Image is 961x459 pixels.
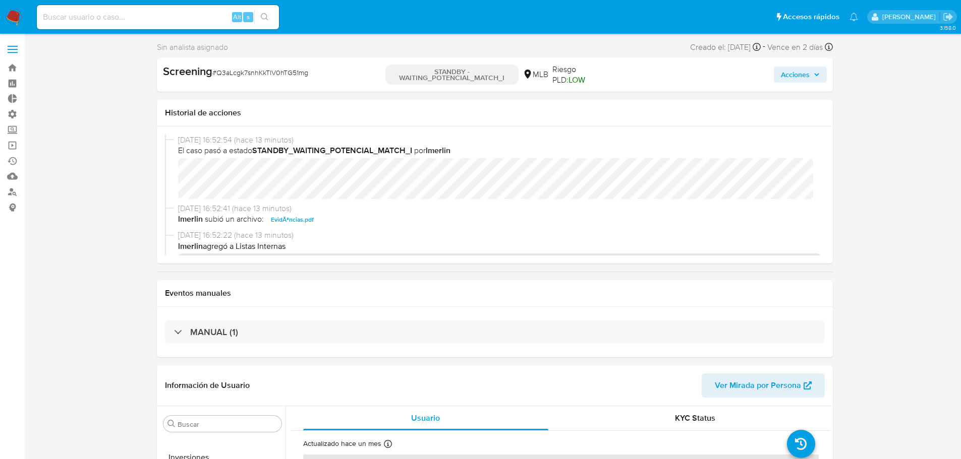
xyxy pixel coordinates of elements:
span: subió un archivo: [205,214,264,226]
span: Riesgo PLD: [552,64,604,86]
b: STANDBY_WAITING_POTENCIAL_MATCH_I [252,145,412,156]
button: Acciones [774,67,827,83]
span: Vence en 2 días [767,42,823,53]
p: STANDBY - WAITING_POTENCIAL_MATCH_I [385,64,519,85]
span: [DATE] 16:52:41 (hace 13 minutos) [178,203,821,214]
span: El caso pasó a estado por [178,145,821,156]
span: Accesos rápidos [783,12,839,22]
span: # Q3aLcgk7snhKkTlV0hTG51mg [212,68,308,78]
b: lmerlin [426,145,450,156]
span: Acciones [781,67,810,83]
button: search-icon [254,10,275,24]
span: KYC Status [675,412,715,424]
div: Creado el: [DATE] [690,40,761,54]
span: [DATE] 16:52:22 (hace 13 minutos) [178,230,821,241]
div: MLB [523,69,548,80]
span: Sin analista asignado [157,42,228,53]
b: lmerlin [178,214,203,226]
a: Salir [943,12,953,22]
span: [DATE] 16:52:54 (hace 13 minutos) [178,135,821,146]
span: EvidÃªncias.pdf [271,214,314,226]
h1: Información de Usuario [165,380,250,390]
button: Buscar [167,420,176,428]
span: Ver Mirada por Persona [715,373,801,398]
h1: Eventos manuales [165,288,825,298]
p: Actualizado hace un mes [303,439,381,448]
div: MANUAL (1) [165,320,825,344]
button: Ver Mirada por Persona [702,373,825,398]
h3: MANUAL (1) [190,326,238,338]
input: Buscar usuario o caso... [37,11,279,24]
button: EvidÃªncias.pdf [266,214,319,226]
h1: Historial de acciones [165,108,825,118]
span: Alt [233,12,241,22]
span: LOW [569,74,585,86]
span: Usuario [411,412,440,424]
b: Screening [163,63,212,79]
a: Notificaciones [850,13,858,21]
b: lmerlin [178,240,203,252]
input: Buscar [178,420,277,429]
span: - [763,40,765,54]
span: s [247,12,250,22]
p: nicolas.tyrkiel@mercadolibre.com [882,12,939,22]
p: agregó a Listas Internas [178,241,821,252]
